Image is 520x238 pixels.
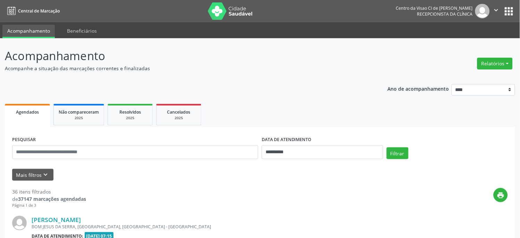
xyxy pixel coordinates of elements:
[477,58,513,69] button: Relatórios
[12,195,86,203] div: de
[475,4,490,18] img: img
[16,109,39,115] span: Agendados
[113,115,148,121] div: 2025
[497,191,505,199] i: print
[503,5,515,17] button: apps
[18,196,86,202] strong: 37147 marcações agendadas
[5,5,60,17] a: Central de Marcação
[417,11,473,17] span: Recepcionista da clínica
[161,115,196,121] div: 2025
[12,169,53,181] button: Mais filtroskeyboard_arrow_down
[388,84,449,93] p: Ano de acompanhamento
[493,6,500,14] i: 
[12,203,86,208] div: Página 1 de 3
[396,5,473,11] div: Centro da Visao Cl de [PERSON_NAME]
[119,109,141,115] span: Resolvidos
[494,188,508,202] button: print
[59,109,99,115] span: Não compareceram
[2,25,55,38] a: Acompanhamento
[62,25,102,37] a: Beneficiários
[32,216,81,223] a: [PERSON_NAME]
[59,115,99,121] div: 2025
[5,47,362,65] p: Acompanhamento
[18,8,60,14] span: Central de Marcação
[387,147,409,159] button: Filtrar
[32,224,404,230] div: BOM JESUS DA SERRA, [GEOGRAPHIC_DATA], [GEOGRAPHIC_DATA] - [GEOGRAPHIC_DATA]
[167,109,191,115] span: Cancelados
[490,4,503,18] button: 
[42,171,50,179] i: keyboard_arrow_down
[12,188,86,195] div: 36 itens filtrados
[12,134,36,145] label: PESQUISAR
[262,134,312,145] label: DATA DE ATENDIMENTO
[5,65,362,72] p: Acompanhe a situação das marcações correntes e finalizadas
[12,216,27,230] img: img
